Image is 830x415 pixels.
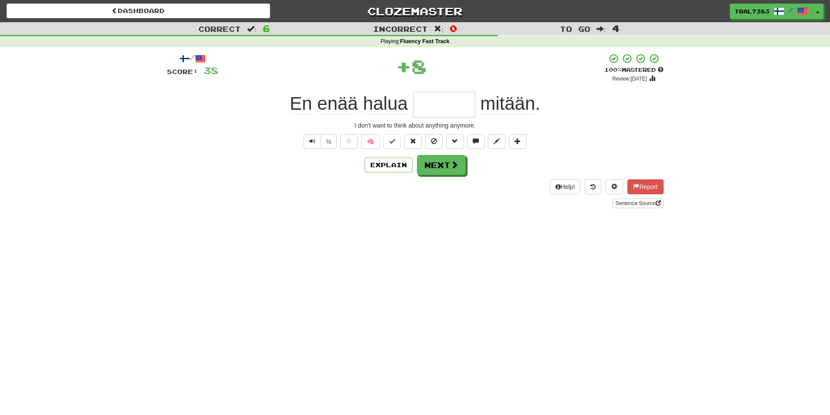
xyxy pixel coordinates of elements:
[203,65,218,76] span: 38
[304,134,321,149] button: Play sentence audio (ctl+space)
[365,158,413,172] button: Explain
[604,66,664,74] div: Mastered
[417,155,466,175] button: Next
[340,134,358,149] button: Favorite sentence (alt+f)
[361,134,380,149] button: 🧠
[247,25,257,33] span: :
[373,24,428,33] span: Incorrect
[789,7,793,13] span: /
[198,24,241,33] span: Correct
[283,3,547,19] a: Clozemaster
[425,134,443,149] button: Ignore sentence (alt+i)
[383,134,401,149] button: Set this sentence to 100% Mastered (alt+m)
[730,3,813,19] a: tbal7383 /
[560,24,590,33] span: To go
[404,134,422,149] button: Reset to 0% Mastered (alt+r)
[167,121,664,130] div: I don't want to think about anything anymore.
[475,93,540,114] span: .
[290,93,312,114] span: En
[263,23,270,34] span: 6
[411,55,427,77] span: 8
[488,134,505,149] button: Edit sentence (alt+d)
[302,134,337,149] div: Text-to-speech controls
[627,179,663,194] button: Report
[434,25,444,33] span: :
[612,23,620,34] span: 4
[596,25,606,33] span: :
[167,68,198,75] span: Score:
[7,3,270,18] a: Dashboard
[509,134,526,149] button: Add to collection (alt+a)
[735,7,769,15] span: tbal7383
[363,93,408,114] span: halua
[467,134,484,149] button: Discuss sentence (alt+u)
[585,179,601,194] button: Round history (alt+y)
[613,199,663,208] a: Sentence Source
[396,53,411,79] span: +
[446,134,464,149] button: Grammar (alt+g)
[612,76,647,82] small: Review: [DATE]
[400,38,449,44] strong: Fluency Fast Track
[321,134,337,149] button: ½
[167,53,218,64] div: /
[480,93,535,114] span: mitään
[450,23,457,34] span: 0
[317,93,358,114] span: enää
[604,66,622,73] span: 100 %
[550,179,581,194] button: Help!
